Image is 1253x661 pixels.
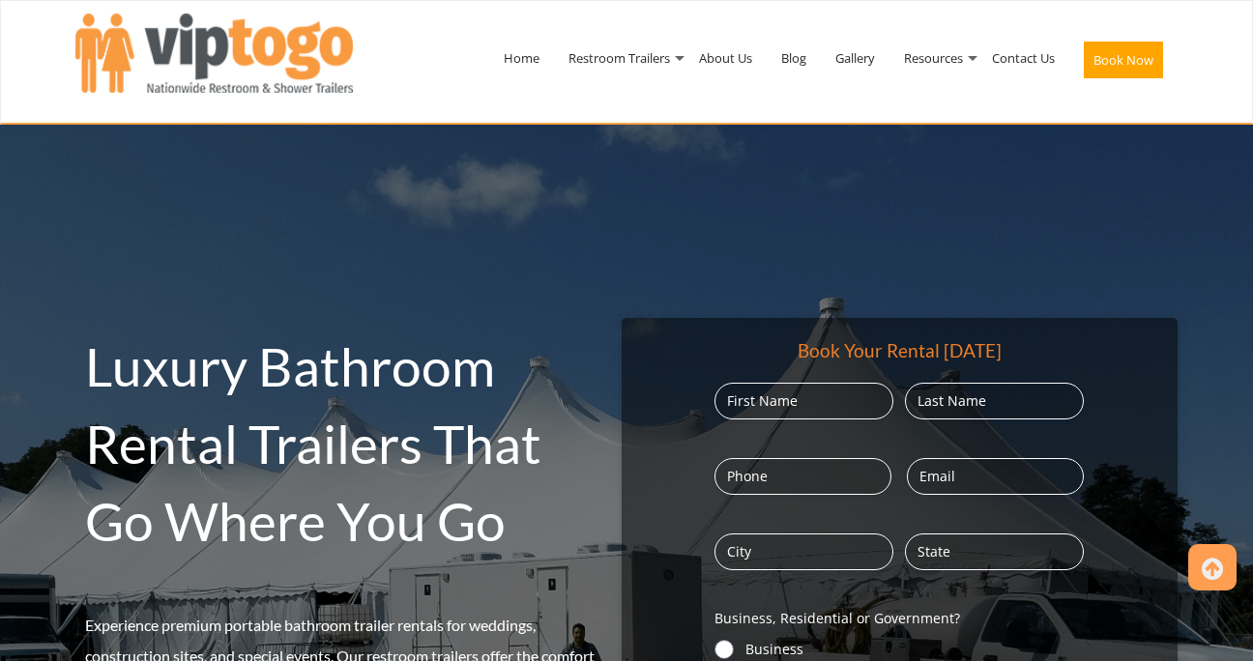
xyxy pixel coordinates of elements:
input: City [714,533,893,570]
img: VIPTOGO [75,14,353,93]
div: Book Your Rental [DATE] [798,337,1002,363]
a: About Us [685,8,767,108]
button: Book Now [1084,42,1163,78]
h2: Luxury Bathroom Rental Trailers That Go Where You Go [85,328,612,560]
a: Contact Us [977,8,1069,108]
a: Blog [767,8,821,108]
a: Restroom Trailers [554,8,685,108]
label: Business [745,640,1084,659]
a: Book Now [1069,8,1178,120]
input: First Name [714,383,893,419]
input: Last Name [905,383,1084,419]
input: State [905,533,1084,570]
a: Home [489,8,554,108]
a: Gallery [821,8,889,108]
legend: Business, Residential or Government? [714,609,960,628]
a: Resources [889,8,977,108]
input: Email [907,458,1084,495]
input: Phone [714,458,891,495]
